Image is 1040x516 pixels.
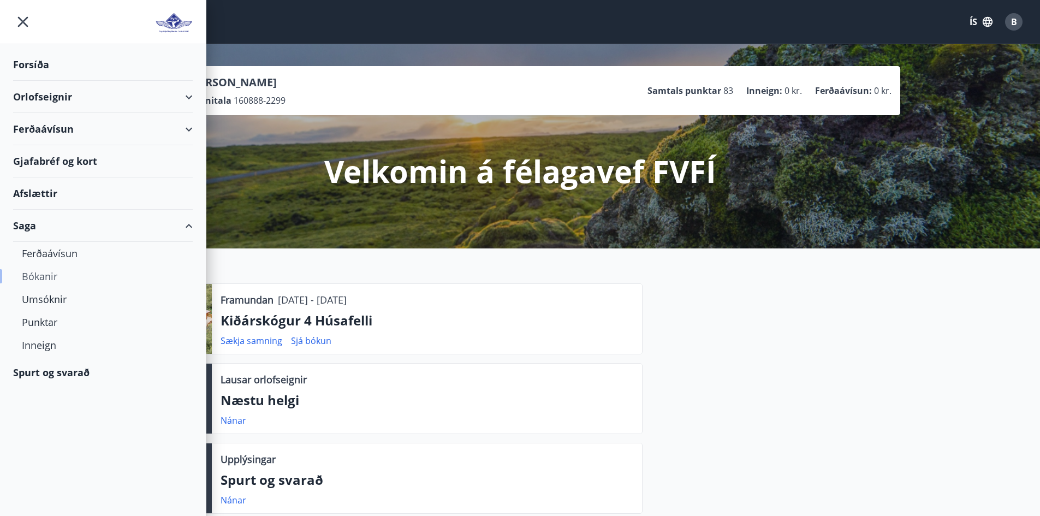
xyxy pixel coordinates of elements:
p: Kiðárskógur 4 Húsafelli [221,311,633,330]
div: Ferðaávísun [22,242,184,265]
span: B [1011,16,1017,28]
img: union_logo [155,12,193,34]
span: 0 kr. [785,85,802,97]
span: 160888-2299 [234,94,286,106]
div: Inneign [22,334,184,357]
p: Samtals punktar [647,85,721,97]
p: Næstu helgi [221,391,633,410]
p: Lausar orlofseignir [221,372,307,387]
div: Orlofseignir [13,81,193,113]
div: Saga [13,210,193,242]
p: Inneign : [746,85,782,97]
div: Afslættir [13,177,193,210]
p: Velkomin á félagavef FVFÍ [324,150,716,192]
p: [DATE] - [DATE] [278,293,347,307]
div: Spurt og svarað [13,357,193,388]
div: Bókanir [22,265,184,288]
div: Gjafabréf og kort [13,145,193,177]
div: Punktar [22,311,184,334]
button: ÍS [964,12,999,32]
p: Ferðaávísun : [815,85,872,97]
a: Nánar [221,494,246,506]
div: Forsíða [13,49,193,81]
p: Upplýsingar [221,452,276,466]
span: 0 kr. [874,85,892,97]
a: Sjá bókun [291,335,331,347]
a: Nánar [221,414,246,426]
p: [PERSON_NAME] [188,75,286,90]
span: 83 [723,85,733,97]
div: Ferðaávísun [13,113,193,145]
div: Umsóknir [22,288,184,311]
a: Sækja samning [221,335,282,347]
button: B [1001,9,1027,35]
p: Spurt og svarað [221,471,633,489]
p: Kennitala [188,94,231,106]
p: Framundan [221,293,274,307]
button: menu [13,12,33,32]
